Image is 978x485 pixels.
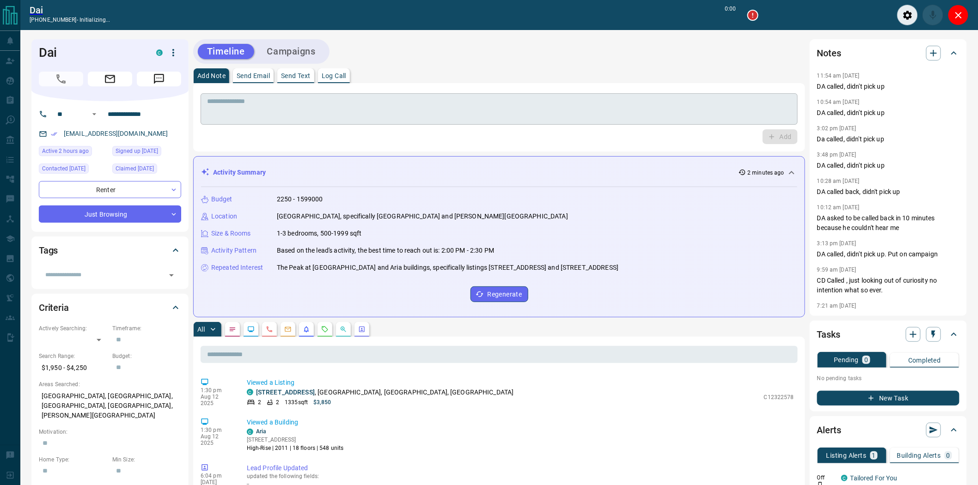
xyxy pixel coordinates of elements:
[908,357,941,364] p: Completed
[817,419,960,441] div: Alerts
[197,326,205,333] p: All
[817,327,840,342] h2: Tasks
[39,352,108,360] p: Search Range:
[266,326,273,333] svg: Calls
[39,300,69,315] h2: Criteria
[313,398,331,406] p: $3,850
[817,73,860,79] p: 11:54 am [DATE]
[165,269,178,282] button: Open
[201,473,233,479] p: 6:04 pm
[321,326,329,333] svg: Requests
[42,164,86,173] span: Contacted [DATE]
[872,452,876,459] p: 1
[748,169,784,177] p: 2 minutes ago
[258,44,325,59] button: Campaigns
[277,229,362,238] p: 1-3 bedrooms, 500-1999 sqft
[258,398,261,406] p: 2
[201,433,233,446] p: Aug 12 2025
[817,423,841,437] h2: Alerts
[277,263,618,273] p: The Peak at [GEOGRAPHIC_DATA] and Aria buildings, specifically listings [STREET_ADDRESS] and [STR...
[39,206,181,223] div: Just Browsing
[247,436,344,444] p: [STREET_ADDRESS]
[247,326,255,333] svg: Lead Browsing Activity
[948,5,969,25] div: Close
[817,152,856,158] p: 3:48 pm [DATE]
[88,72,132,86] span: Email
[817,161,960,170] p: DA called, didn't pick up
[64,130,168,137] a: [EMAIL_ADDRESS][DOMAIN_NAME]
[764,393,794,401] p: C12322578
[201,394,233,406] p: Aug 12 2025
[322,73,346,79] p: Log Call
[42,146,89,156] span: Active 2 hours ago
[137,72,181,86] span: Message
[39,146,108,159] div: Tue Aug 12 2025
[198,44,254,59] button: Timeline
[817,134,960,144] p: Da called, didn't pick up
[247,378,794,388] p: Viewed a Listing
[39,239,181,261] div: Tags
[923,5,943,25] div: Mute
[211,229,251,238] p: Size & Rooms
[39,428,181,436] p: Motivation:
[197,73,226,79] p: Add Note
[340,326,347,333] svg: Opportunities
[256,428,266,435] a: Aria
[247,389,253,395] div: condos.ca
[817,204,860,211] p: 10:12 am [DATE]
[897,452,941,459] p: Building Alerts
[201,427,233,433] p: 1:30 pm
[112,164,181,176] div: Fri Apr 25 2025
[116,164,154,173] span: Claimed [DATE]
[817,125,856,132] p: 3:02 pm [DATE]
[39,164,108,176] div: Mon Aug 11 2025
[211,194,232,204] p: Budget
[303,326,310,333] svg: Listing Alerts
[834,357,859,363] p: Pending
[116,146,158,156] span: Signed up [DATE]
[79,17,110,23] span: initializing...
[39,297,181,319] div: Criteria
[39,243,58,258] h2: Tags
[39,45,142,60] h1: Dai
[256,388,315,396] a: [STREET_ADDRESS]
[277,194,323,204] p: 2250 - 1599000
[247,429,253,435] div: condos.ca
[358,326,366,333] svg: Agent Actions
[112,324,181,333] p: Timeframe:
[39,380,181,388] p: Areas Searched:
[213,168,266,177] p: Activity Summary
[39,455,108,464] p: Home Type:
[841,475,848,481] div: condos.ca
[817,82,960,91] p: DA called, didn't pick up
[89,109,100,120] button: Open
[277,212,568,221] p: [GEOGRAPHIC_DATA], specifically [GEOGRAPHIC_DATA] and [PERSON_NAME][GEOGRAPHIC_DATA]
[112,352,181,360] p: Budget:
[229,326,236,333] svg: Notes
[817,46,841,61] h2: Notes
[156,49,163,56] div: condos.ca
[817,249,960,259] p: DA called, didn't pick up. Put on campaign
[826,452,867,459] p: Listing Alerts
[277,246,494,255] p: Based on the lead's activity, the best time to reach out is: 2:00 PM - 2:30 PM
[112,455,181,464] p: Min Size:
[30,5,110,16] a: Dai
[256,388,514,397] p: , [GEOGRAPHIC_DATA], [GEOGRAPHIC_DATA], [GEOGRAPHIC_DATA]
[112,146,181,159] div: Tue Oct 11 2022
[247,418,794,427] p: Viewed a Building
[817,178,860,184] p: 10:28 am [DATE]
[864,357,868,363] p: 0
[247,473,794,479] p: updated the following fields:
[51,131,57,137] svg: Email Verified
[39,388,181,423] p: [GEOGRAPHIC_DATA], [GEOGRAPHIC_DATA], [GEOGRAPHIC_DATA], [GEOGRAPHIC_DATA], [PERSON_NAME][GEOGRAP...
[284,326,292,333] svg: Emails
[247,444,344,452] p: High-Rise | 2011 | 18 floors | 548 units
[817,473,836,482] p: Off
[817,99,860,105] p: 10:54 am [DATE]
[817,371,960,385] p: No pending tasks
[817,391,960,406] button: New Task
[817,42,960,64] div: Notes
[276,398,279,406] p: 2
[850,474,898,482] a: Tailored For You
